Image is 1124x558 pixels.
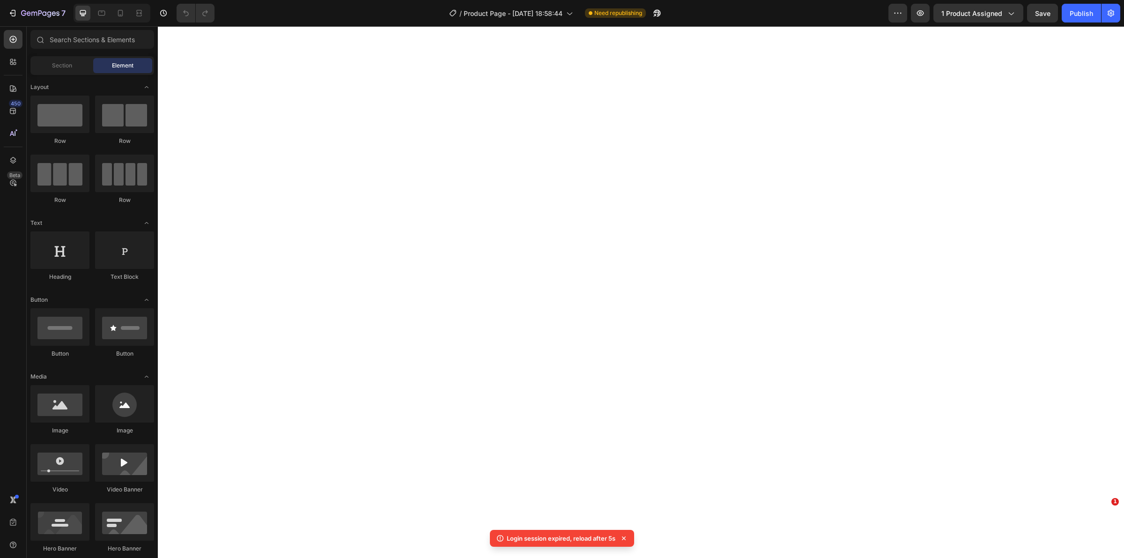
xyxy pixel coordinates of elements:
[1027,4,1058,22] button: Save
[95,426,154,435] div: Image
[139,216,154,231] span: Toggle open
[30,426,89,435] div: Image
[1111,498,1119,506] span: 1
[95,485,154,494] div: Video Banner
[9,100,22,107] div: 450
[507,534,615,543] p: Login session expired, reload after 5s
[95,273,154,281] div: Text Block
[594,9,642,17] span: Need republishing
[30,296,48,304] span: Button
[30,196,89,204] div: Row
[139,80,154,95] span: Toggle open
[30,137,89,145] div: Row
[30,219,42,227] span: Text
[52,61,72,70] span: Section
[933,4,1023,22] button: 1 product assigned
[4,4,70,22] button: 7
[139,292,154,307] span: Toggle open
[139,369,154,384] span: Toggle open
[177,4,214,22] div: Undo/Redo
[95,544,154,553] div: Hero Banner
[61,7,66,19] p: 7
[1070,8,1093,18] div: Publish
[1062,4,1101,22] button: Publish
[30,273,89,281] div: Heading
[464,8,562,18] span: Product Page - [DATE] 18:58:44
[1092,512,1115,535] iframe: Intercom live chat
[7,171,22,179] div: Beta
[112,61,133,70] span: Element
[95,196,154,204] div: Row
[30,83,49,91] span: Layout
[941,8,1002,18] span: 1 product assigned
[30,485,89,494] div: Video
[30,350,89,358] div: Button
[30,30,154,49] input: Search Sections & Elements
[30,372,47,381] span: Media
[95,350,154,358] div: Button
[158,26,1124,558] iframe: Design area
[1035,9,1050,17] span: Save
[459,8,462,18] span: /
[95,137,154,145] div: Row
[30,544,89,553] div: Hero Banner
